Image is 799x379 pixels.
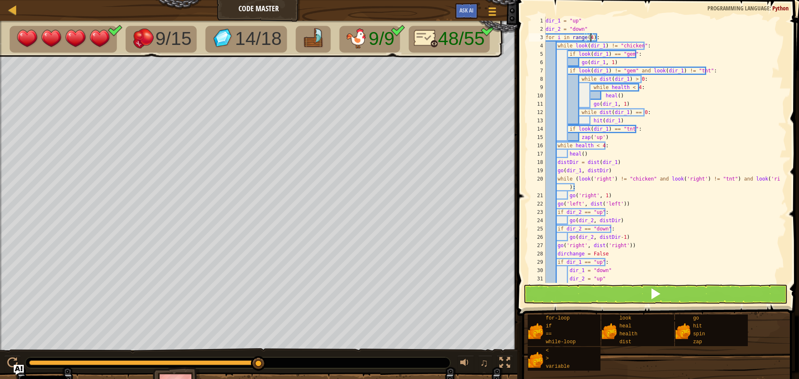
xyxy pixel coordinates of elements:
[438,28,484,49] span: 48/55
[529,241,546,250] div: 27
[529,150,546,158] div: 17
[478,355,492,372] button: ♫
[769,4,772,12] span: :
[529,116,546,125] div: 13
[601,323,617,339] img: portrait.png
[546,339,576,345] span: while-loop
[529,233,546,241] div: 26
[529,266,546,275] div: 30
[529,175,546,191] div: 20
[546,364,570,369] span: variable
[529,50,546,58] div: 5
[529,191,546,200] div: 21
[693,339,702,345] span: zap
[693,331,705,337] span: spin
[529,92,546,100] div: 10
[529,258,546,266] div: 29
[529,158,546,166] div: 18
[339,26,400,52] li: Friends must survive.
[529,141,546,150] div: 16
[529,108,546,116] div: 12
[455,3,478,19] button: Ask AI
[619,331,637,337] span: health
[675,323,691,339] img: portrait.png
[693,323,702,329] span: hit
[369,28,395,49] span: 9/9
[529,17,546,25] div: 1
[707,4,769,12] span: Programming language
[529,200,546,208] div: 22
[529,208,546,216] div: 23
[524,285,787,304] button: Shift+Enter: Run current code.
[619,323,631,329] span: heal
[457,355,474,372] button: Adjust volume
[546,348,548,354] span: <
[546,331,551,337] span: ==
[482,3,503,23] button: Show game menu
[693,315,699,321] span: go
[546,315,570,321] span: for-loop
[295,26,330,52] li: Go to the raft.
[529,100,546,108] div: 11
[529,275,546,283] div: 31
[480,357,488,369] span: ♫
[126,26,197,52] li: Defeat the enemies.
[4,355,21,372] button: Ctrl + P: Play
[409,26,490,52] li: Only 55 lines of code
[529,250,546,258] div: 28
[529,67,546,75] div: 7
[529,125,546,133] div: 14
[235,28,282,49] span: 14/18
[529,83,546,92] div: 9
[619,339,631,345] span: dist
[14,365,24,375] button: Ask AI
[496,355,513,372] button: Toggle fullscreen
[529,225,546,233] div: 25
[155,28,191,49] span: 9/15
[546,356,548,362] span: >
[529,133,546,141] div: 15
[528,323,543,339] img: portrait.png
[772,4,789,12] span: Python
[528,352,543,368] img: portrait.png
[10,26,117,52] li: Your hero must survive.
[529,283,546,291] div: 32
[459,6,474,14] span: Ask AI
[529,166,546,175] div: 19
[529,58,546,67] div: 6
[529,42,546,50] div: 4
[529,25,546,33] div: 2
[529,75,546,83] div: 8
[529,33,546,42] div: 3
[546,323,551,329] span: if
[619,315,631,321] span: look
[206,26,287,52] li: Collect the gems.
[529,216,546,225] div: 24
